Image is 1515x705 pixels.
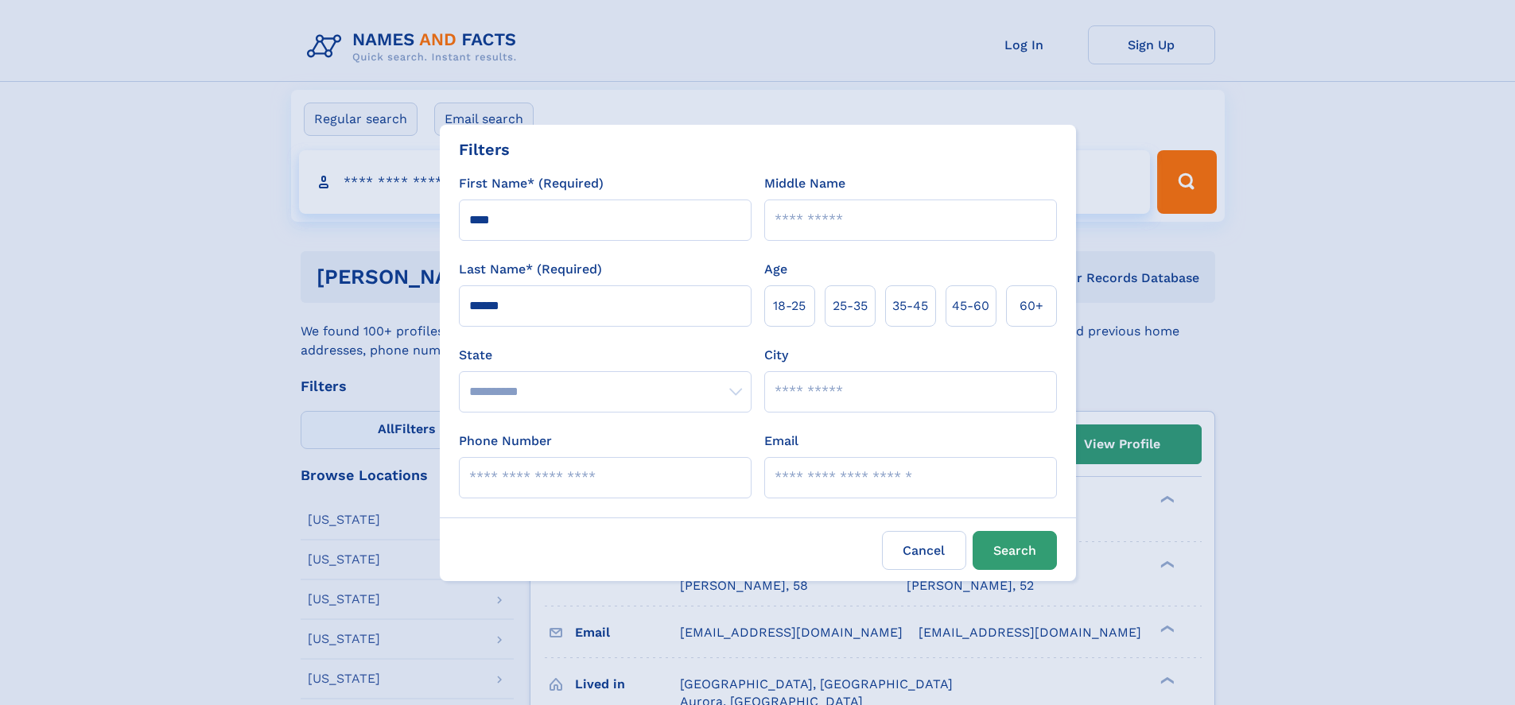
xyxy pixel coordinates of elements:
span: 25‑35 [833,296,868,316]
label: State [459,346,752,365]
div: Filters [459,138,510,161]
label: Cancel [882,531,966,570]
span: 60+ [1020,296,1043,316]
label: Age [764,260,787,279]
label: Phone Number [459,432,552,451]
span: 18‑25 [773,296,806,316]
span: 35‑45 [892,296,928,316]
label: Middle Name [764,174,845,193]
label: Last Name* (Required) [459,260,602,279]
label: City [764,346,788,365]
button: Search [973,531,1057,570]
label: Email [764,432,798,451]
label: First Name* (Required) [459,174,604,193]
span: 45‑60 [952,296,989,316]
